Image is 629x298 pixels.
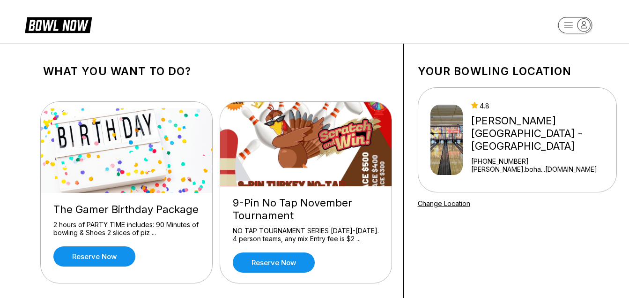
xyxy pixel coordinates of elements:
a: Change Location [418,199,470,207]
h1: Your bowling location [418,65,617,78]
div: NO TAP TOURNAMENT SERIES [DATE]-[DATE]. 4 person teams, any mix Entry fee is $2 ... [233,227,379,243]
img: 9-Pin No Tap November Tournament [220,102,392,186]
img: The Gamer Birthday Package [41,108,213,193]
img: Kingpin's Alley - South Glens Falls [430,105,463,175]
a: Reserve now [53,246,135,267]
div: 9-Pin No Tap November Tournament [233,197,379,222]
div: 2 hours of PARTY TIME includes: 90 Minutes of bowling & Shoes 2 slices of piz ... [53,221,200,237]
h1: What you want to do? [43,65,389,78]
div: [PHONE_NUMBER] [471,157,612,165]
div: [PERSON_NAME][GEOGRAPHIC_DATA] - [GEOGRAPHIC_DATA] [471,115,612,153]
div: 4.8 [471,102,612,110]
div: The Gamer Birthday Package [53,203,200,216]
a: Reserve now [233,252,315,273]
a: [PERSON_NAME].boha...[DOMAIN_NAME] [471,165,612,173]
